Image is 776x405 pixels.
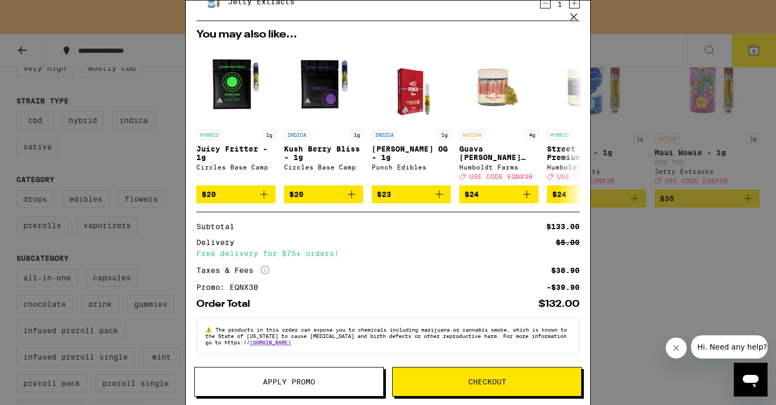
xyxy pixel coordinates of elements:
img: Circles Base Camp - Kush Berry Bliss - 1g [284,45,363,125]
div: Subtotal [196,223,242,230]
div: Taxes & Fees [196,266,269,275]
a: Open page for Kush Berry Bliss - 1g from Circles Base Camp [284,45,363,185]
button: Add to bag [547,185,626,203]
button: Add to bag [196,185,276,203]
div: $38.90 [551,267,580,274]
img: Humboldt Farms - Street Tartz Premium - 4g [547,45,626,125]
p: HYBRID [547,130,572,139]
img: Circles Base Camp - Juicy Fritter - 1g [196,45,276,125]
div: $133.00 [546,223,580,230]
a: Open page for Street Tartz Premium - 4g from Humboldt Farms [547,45,626,185]
span: The products in this order can expose you to chemicals including marijuana or cannabis smoke, whi... [205,326,567,345]
p: Guava [PERSON_NAME] Premium - 4g [459,145,538,162]
div: Free delivery for $75+ orders! [196,250,580,257]
a: Open page for Guava Mintz Premium - 4g from Humboldt Farms [459,45,538,185]
a: Open page for King Louie XII OG - 1g from Punch Edibles [372,45,451,185]
button: Add to bag [284,185,363,203]
button: Apply Promo [194,367,384,397]
span: $24 [465,190,479,199]
button: Add to bag [372,185,451,203]
div: Humboldt Farms [547,164,626,171]
span: $23 [377,190,391,199]
p: Street Tartz Premium - 4g [547,145,626,162]
p: 1g [438,130,451,139]
span: $24 [552,190,566,199]
iframe: Message from company [691,335,768,359]
div: Promo: EQNX30 [196,284,266,291]
a: [DOMAIN_NAME] [250,339,291,345]
p: 1g [263,130,276,139]
p: INDICA [372,130,397,139]
span: USE CODE EQNX30 [469,173,533,180]
span: Apply Promo [263,378,315,385]
span: Checkout [468,378,506,385]
p: [PERSON_NAME] OG - 1g [372,145,451,162]
span: $20 [202,190,216,199]
div: $132.00 [538,299,580,309]
div: -$39.90 [546,284,580,291]
span: USE CODE EQNX30 [557,173,620,180]
p: Juicy Fritter - 1g [196,145,276,162]
div: Delivery [196,239,242,246]
button: Checkout [392,367,582,397]
img: Punch Edibles - King Louie XII OG - 1g [381,45,442,125]
span: ⚠️ [205,326,215,333]
p: 1g [351,130,363,139]
iframe: Button to launch messaging window [734,363,768,397]
img: Humboldt Farms - Guava Mintz Premium - 4g [459,45,538,125]
h2: You may also like... [196,30,580,40]
iframe: Close message [666,337,687,359]
a: Open page for Juicy Fritter - 1g from Circles Base Camp [196,45,276,185]
div: Punch Edibles [372,164,451,171]
p: 4g [526,130,538,139]
p: Kush Berry Bliss - 1g [284,145,363,162]
div: Circles Base Camp [284,164,363,171]
div: $5.00 [556,239,580,246]
span: $20 [289,190,304,199]
p: INDICA [284,130,309,139]
div: Order Total [196,299,258,309]
p: SATIVA [459,130,485,139]
button: Add to bag [459,185,538,203]
div: Humboldt Farms [459,164,538,171]
div: Circles Base Camp [196,164,276,171]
